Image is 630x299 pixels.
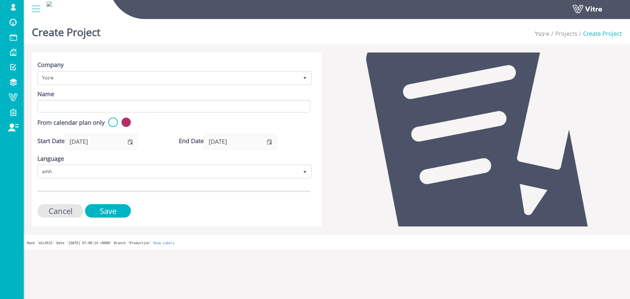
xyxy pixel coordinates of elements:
[153,241,175,245] a: Show Labels
[38,72,299,84] span: אינטל
[179,137,204,145] label: End Date
[299,72,311,84] span: select
[37,155,64,163] label: Language
[32,16,100,44] h1: Create Project
[577,30,622,38] li: Create Project
[535,30,550,37] a: אינטל
[299,165,311,177] span: select
[85,204,131,218] input: Save
[37,137,65,145] label: Start Date
[37,204,83,218] input: Cancel
[38,165,299,177] span: amh
[27,241,151,245] span: Hash 'a5c4531' Date '[DATE] 07:08:14 +0000' Branch 'Production'
[47,1,52,7] img: Logo-Web.png
[37,90,54,98] label: Name
[122,134,137,149] span: select
[37,118,105,127] label: From calendar plan only
[37,61,64,69] label: Company
[262,134,277,149] span: select
[555,30,577,37] a: Projects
